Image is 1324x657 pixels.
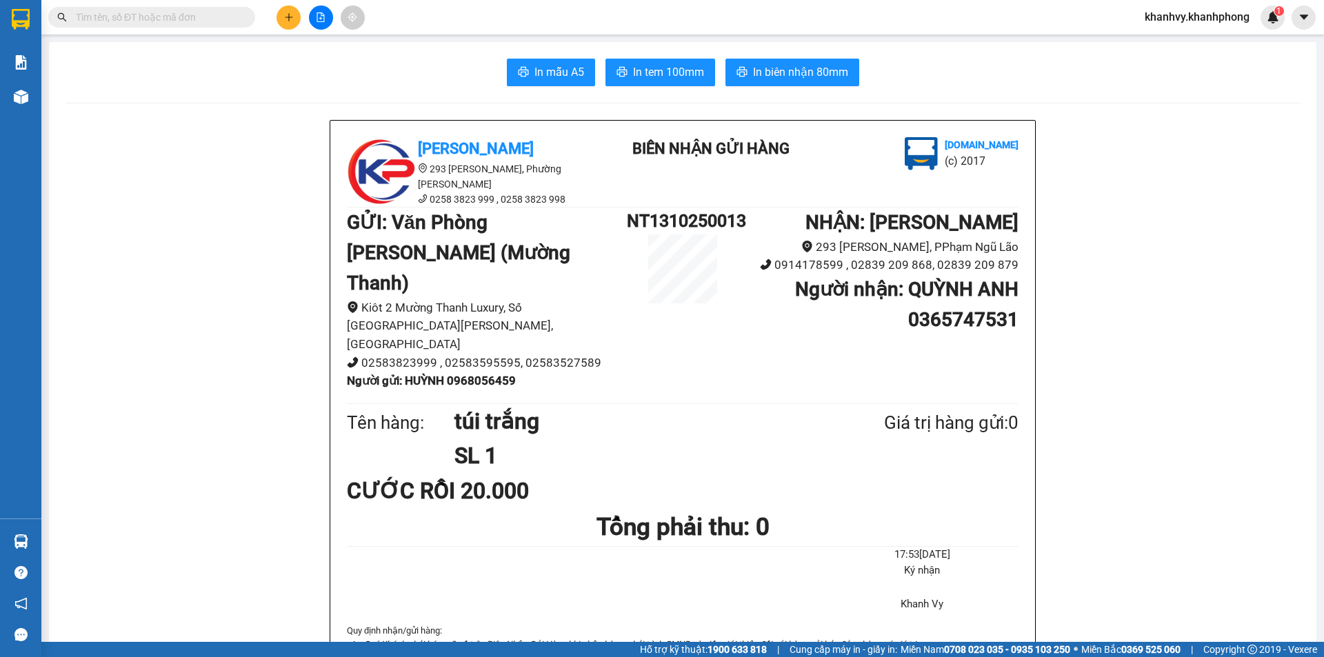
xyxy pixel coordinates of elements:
[14,628,28,641] span: message
[309,6,333,30] button: file-add
[1191,642,1193,657] span: |
[347,137,416,206] img: logo.jpg
[1247,645,1257,654] span: copyright
[347,299,627,354] li: Kiôt 2 Mường Thanh Luxury, Số [GEOGRAPHIC_DATA][PERSON_NAME], [GEOGRAPHIC_DATA]
[14,566,28,579] span: question-circle
[632,140,790,157] b: BIÊN NHẬN GỬI HÀNG
[518,66,529,79] span: printer
[347,409,454,437] div: Tên hàng:
[826,596,1019,613] li: Khanh Vy
[507,59,595,86] button: printerIn mẫu A5
[945,139,1019,150] b: [DOMAIN_NAME]
[418,194,428,203] span: phone
[633,63,704,81] span: In tem 100mm
[905,137,938,170] img: logo.jpg
[1276,6,1281,16] span: 1
[944,644,1070,655] strong: 0708 023 035 - 0935 103 250
[801,241,813,252] span: environment
[616,66,628,79] span: printer
[347,192,595,207] li: 0258 3823 999 , 0258 3823 998
[805,211,1019,234] b: NHẬN : [PERSON_NAME]
[347,474,568,508] div: CƯỚC RỒI 20.000
[57,12,67,22] span: search
[284,12,294,22] span: plus
[454,438,817,473] h1: SL 1
[347,211,570,294] b: GỬI : Văn Phòng [PERSON_NAME] (Mường Thanh)
[14,90,28,104] img: warehouse-icon
[277,6,301,30] button: plus
[1074,647,1078,652] span: ⚪️
[760,259,772,270] span: phone
[534,63,584,81] span: In mẫu A5
[347,301,359,313] span: environment
[348,12,357,22] span: aim
[347,356,359,368] span: phone
[12,9,30,30] img: logo-vxr
[945,152,1019,170] li: (c) 2017
[736,66,748,79] span: printer
[627,208,739,234] h1: NT1310250013
[790,642,897,657] span: Cung cấp máy in - giấy in:
[14,55,28,70] img: solution-icon
[347,161,595,192] li: 293 [PERSON_NAME], Phường [PERSON_NAME]
[777,642,779,657] span: |
[347,374,516,387] b: Người gửi : HUỲNH 0968056459
[826,563,1019,579] li: Ký nhận
[1274,6,1284,16] sup: 1
[316,12,325,22] span: file-add
[901,642,1070,657] span: Miền Nam
[640,642,767,657] span: Hỗ trợ kỹ thuật:
[363,639,918,649] i: Quý Khách phải báo mã số trên Biên Nhận Gửi Hàng khi nhận hàng, phải trình CMND và giấy giới thiệ...
[1267,11,1279,23] img: icon-new-feature
[1292,6,1316,30] button: caret-down
[725,59,859,86] button: printerIn biên nhận 80mm
[605,59,715,86] button: printerIn tem 100mm
[418,163,428,173] span: environment
[1121,644,1181,655] strong: 0369 525 060
[708,644,767,655] strong: 1900 633 818
[14,597,28,610] span: notification
[1081,642,1181,657] span: Miền Bắc
[1298,11,1310,23] span: caret-down
[739,256,1019,274] li: 0914178599 , 02839 209 868, 02839 209 879
[795,278,1019,331] b: Người nhận : QUỲNH ANH 0365747531
[76,10,239,25] input: Tìm tên, số ĐT hoặc mã đơn
[739,238,1019,256] li: 293 [PERSON_NAME], PPhạm Ngũ Lão
[753,63,848,81] span: In biên nhận 80mm
[347,354,627,372] li: 02583823999 , 02583595595, 02583527589
[347,508,1019,546] h1: Tổng phải thu: 0
[418,140,534,157] b: [PERSON_NAME]
[341,6,365,30] button: aim
[817,409,1019,437] div: Giá trị hàng gửi: 0
[826,547,1019,563] li: 17:53[DATE]
[1134,8,1261,26] span: khanhvy.khanhphong
[454,404,817,438] h1: túi trắng
[14,534,28,549] img: warehouse-icon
